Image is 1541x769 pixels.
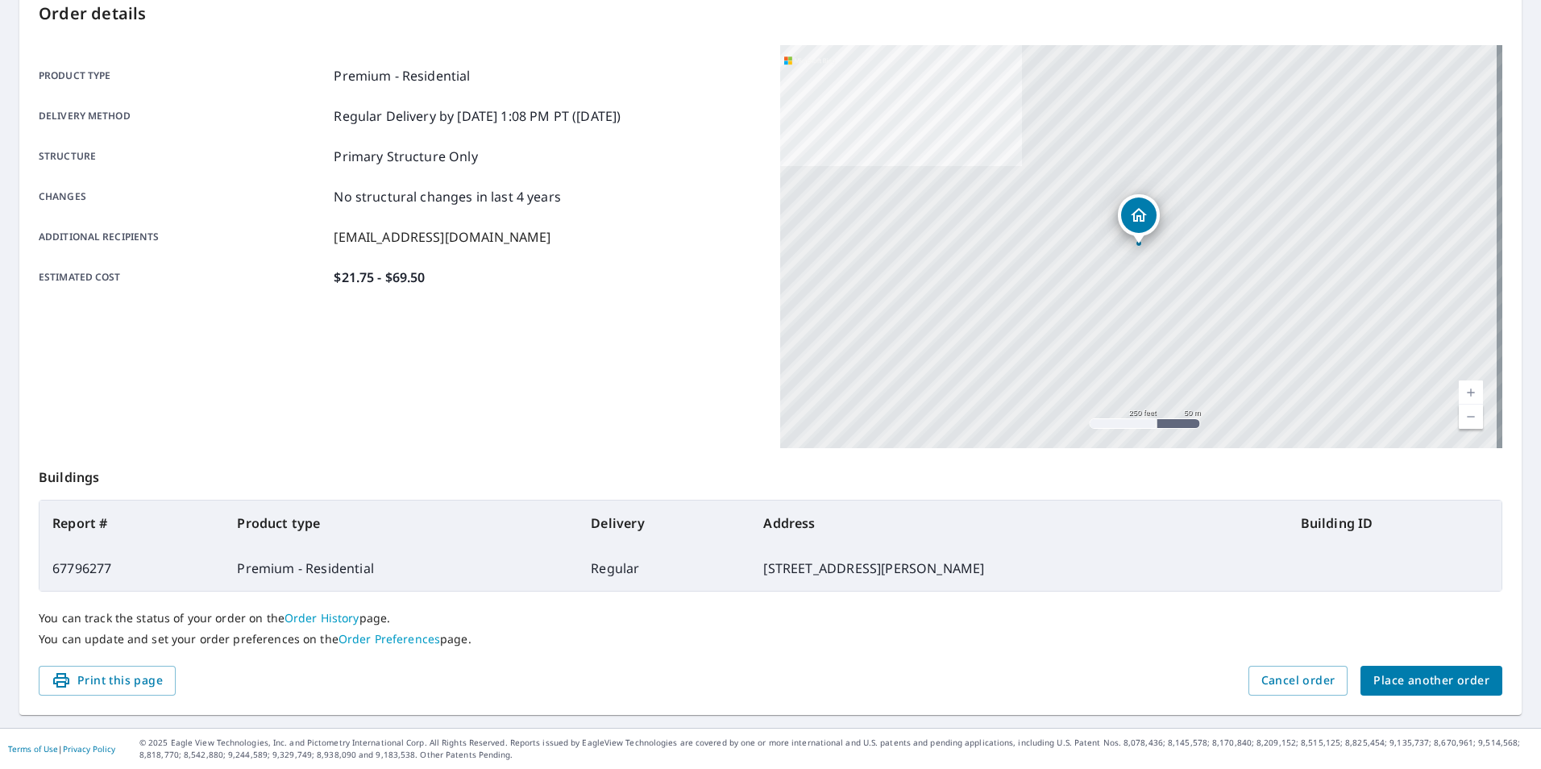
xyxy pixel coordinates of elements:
[1360,666,1502,696] button: Place another order
[339,631,440,646] a: Order Preferences
[334,268,425,287] p: $21.75 - $69.50
[1248,666,1348,696] button: Cancel order
[39,632,1502,646] p: You can update and set your order preferences on the page.
[39,2,1502,26] p: Order details
[8,744,115,754] p: |
[334,227,550,247] p: [EMAIL_ADDRESS][DOMAIN_NAME]
[224,546,578,591] td: Premium - Residential
[334,187,561,206] p: No structural changes in last 4 years
[334,66,470,85] p: Premium - Residential
[8,743,58,754] a: Terms of Use
[139,737,1533,761] p: © 2025 Eagle View Technologies, Inc. and Pictometry International Corp. All Rights Reserved. Repo...
[39,546,224,591] td: 67796277
[39,187,327,206] p: Changes
[1373,671,1489,691] span: Place another order
[52,671,163,691] span: Print this page
[39,147,327,166] p: Structure
[750,501,1287,546] th: Address
[63,743,115,754] a: Privacy Policy
[39,666,176,696] button: Print this page
[1459,405,1483,429] a: Current Level 17, Zoom Out
[578,501,750,546] th: Delivery
[39,66,327,85] p: Product type
[750,546,1287,591] td: [STREET_ADDRESS][PERSON_NAME]
[39,268,327,287] p: Estimated cost
[1118,194,1160,244] div: Dropped pin, building 1, Residential property, 30086 Gentle Cove Rd Gravois Mills, MO 65037
[285,610,359,626] a: Order History
[578,546,750,591] td: Regular
[334,147,477,166] p: Primary Structure Only
[1459,380,1483,405] a: Current Level 17, Zoom In
[334,106,621,126] p: Regular Delivery by [DATE] 1:08 PM PT ([DATE])
[39,448,1502,500] p: Buildings
[39,106,327,126] p: Delivery method
[224,501,578,546] th: Product type
[1288,501,1502,546] th: Building ID
[39,501,224,546] th: Report #
[1261,671,1335,691] span: Cancel order
[39,227,327,247] p: Additional recipients
[39,611,1502,626] p: You can track the status of your order on the page.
